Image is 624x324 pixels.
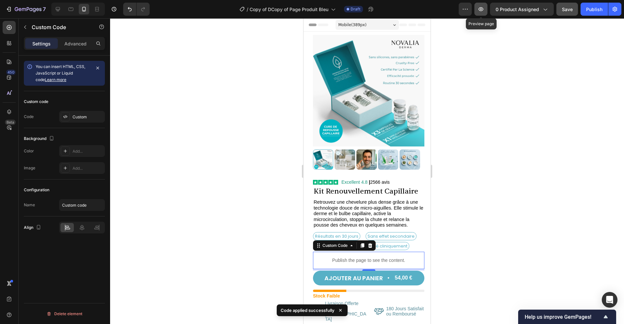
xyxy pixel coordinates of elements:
[24,99,48,105] div: Custom code
[562,7,573,12] span: Save
[32,23,87,31] p: Custom Code
[73,114,103,120] div: Custom
[351,6,360,12] span: Draft
[24,165,35,171] div: Image
[3,3,49,16] button: 7
[602,292,617,308] div: Open Intercom Messenger
[64,40,87,47] p: Advanced
[490,3,554,16] button: 0 product assigned
[250,6,328,13] span: Copy of DCopy of Page Produit Bleu
[43,5,46,13] p: 7
[24,202,35,208] div: Name
[24,187,49,193] div: Configuration
[24,134,56,143] div: Background
[24,309,105,319] button: Delete element
[525,314,602,320] span: Help us improve GemPages!
[46,310,82,318] div: Delete element
[6,70,16,75] div: 450
[24,223,42,232] div: Align
[123,3,150,16] div: Undo/Redo
[581,3,608,16] button: Publish
[36,64,85,82] span: You can insert HTML, CSS, JavaScript or Liquid code
[45,77,66,82] a: Learn more
[496,6,539,13] span: 0 product assigned
[525,313,610,321] button: Show survey - Help us improve GemPages!
[73,165,103,171] div: Add...
[73,148,103,154] div: Add...
[586,6,602,13] div: Publish
[5,120,16,125] div: Beta
[247,6,248,13] span: /
[304,18,431,324] iframe: Design area
[24,114,34,120] div: Code
[32,40,51,47] p: Settings
[281,307,335,314] p: Code applied successfully
[556,3,578,16] button: Save
[24,148,34,154] div: Color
